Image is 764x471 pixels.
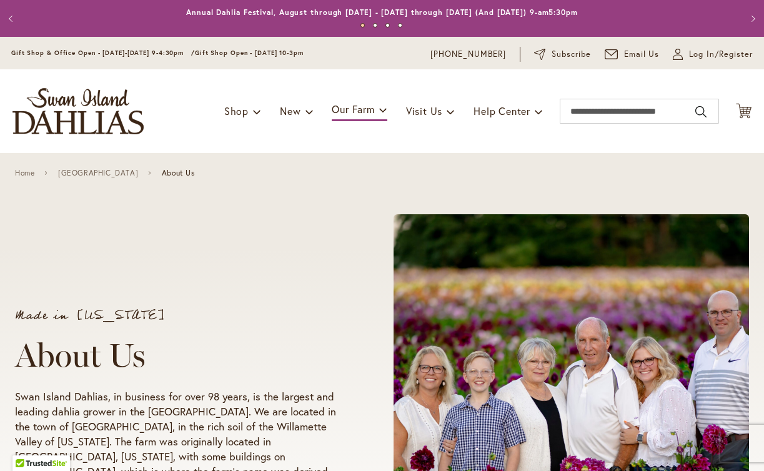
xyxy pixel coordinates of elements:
a: [GEOGRAPHIC_DATA] [58,169,138,177]
span: Visit Us [406,104,442,117]
button: 2 of 4 [373,23,377,27]
span: About Us [162,169,195,177]
a: Email Us [605,48,660,61]
span: Email Us [624,48,660,61]
span: Our Farm [332,102,374,116]
span: New [280,104,300,117]
span: Log In/Register [689,48,753,61]
span: Shop [224,104,249,117]
span: Gift Shop & Office Open - [DATE]-[DATE] 9-4:30pm / [11,49,195,57]
span: Help Center [474,104,530,117]
a: Subscribe [534,48,591,61]
h1: About Us [15,337,346,374]
a: store logo [12,88,144,134]
a: Home [15,169,34,177]
a: Log In/Register [673,48,753,61]
span: Subscribe [552,48,591,61]
p: Made in [US_STATE] [15,309,346,322]
a: [PHONE_NUMBER] [430,48,506,61]
button: 3 of 4 [385,23,390,27]
button: 1 of 4 [360,23,365,27]
button: Next [739,6,764,31]
a: Annual Dahlia Festival, August through [DATE] - [DATE] through [DATE] (And [DATE]) 9-am5:30pm [186,7,578,17]
span: Gift Shop Open - [DATE] 10-3pm [195,49,304,57]
button: 4 of 4 [398,23,402,27]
